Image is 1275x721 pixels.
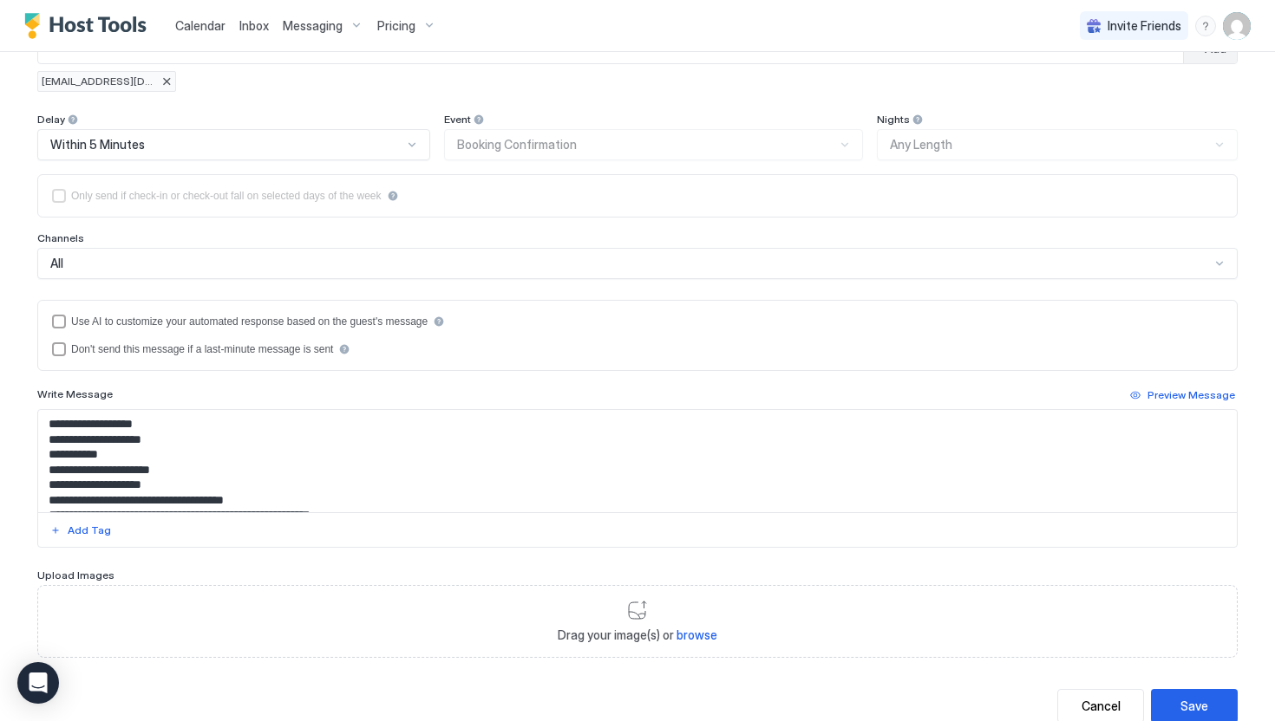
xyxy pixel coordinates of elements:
[52,342,1223,356] div: disableIfLastMinute
[71,190,382,202] div: Only send if check-in or check-out fall on selected days of the week
[52,315,1223,328] div: useAI
[1108,18,1181,34] span: Invite Friends
[175,18,226,33] span: Calendar
[1128,385,1238,406] button: Preview Message
[1195,16,1216,36] div: menu
[239,16,269,35] a: Inbox
[377,18,415,34] span: Pricing
[52,189,1223,203] div: isLimited
[1082,697,1121,715] div: Cancel
[38,410,1237,512] textarea: Input Field
[444,113,471,126] span: Event
[42,74,158,89] span: [EMAIL_ADDRESS][DOMAIN_NAME]
[283,18,343,34] span: Messaging
[71,315,428,328] div: Use AI to customize your automated response based on the guest's message
[37,568,114,581] span: Upload Images
[68,523,111,538] div: Add Tag
[1180,697,1208,715] div: Save
[50,256,63,271] span: All
[24,13,154,39] a: Host Tools Logo
[37,387,113,400] span: Write Message
[1223,12,1251,40] div: User profile
[37,231,84,244] span: Channels
[877,113,910,126] span: Nights
[677,627,717,642] span: browse
[1147,387,1235,403] div: Preview Message
[239,18,269,33] span: Inbox
[71,343,333,355] div: Don't send this message if a last-minute message is sent
[558,627,717,643] span: Drag your image(s) or
[175,16,226,35] a: Calendar
[37,113,65,126] span: Delay
[50,137,145,153] span: Within 5 Minutes
[17,662,59,704] div: Open Intercom Messenger
[48,520,114,541] button: Add Tag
